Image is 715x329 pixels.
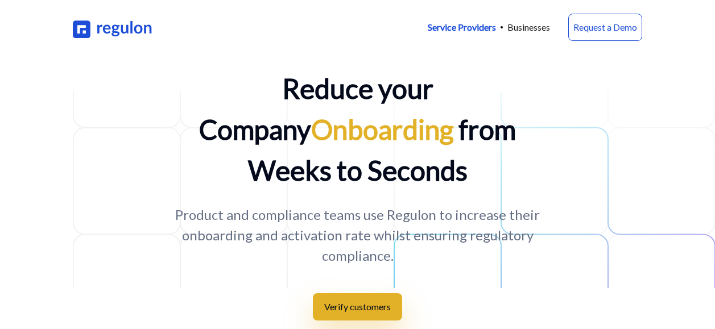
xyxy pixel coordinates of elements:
[158,205,557,266] p: Product and compliance teams use Regulon to increase their onboarding and activation rate whilst ...
[313,293,402,320] button: Verify customers
[158,68,557,191] h1: Reduce your Company from Weeks to Seconds
[568,14,642,41] a: Request a Demo
[311,113,453,145] span: Onboarding
[73,16,153,39] img: Regulon Logo
[507,20,550,34] a: Businesses
[428,20,496,34] a: Service Providers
